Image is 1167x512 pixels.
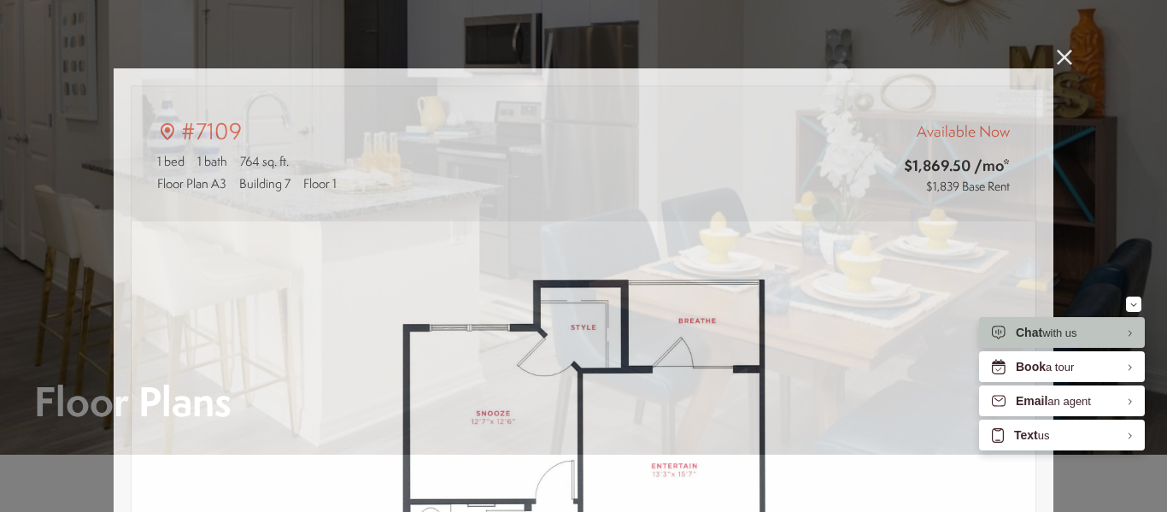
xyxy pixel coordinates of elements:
span: 1 bath [197,152,227,170]
span: $1,869.50 /mo* [807,155,1010,176]
span: 764 sq. ft. [240,152,289,170]
p: #7109 [181,115,242,148]
span: 1 bed [157,152,185,170]
span: Building 7 [239,174,290,192]
span: Available Now [917,121,1010,142]
span: Floor 1 [303,174,337,192]
span: Floor Plan A3 [157,174,226,192]
span: $1,839 Base Rent [926,178,1010,195]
